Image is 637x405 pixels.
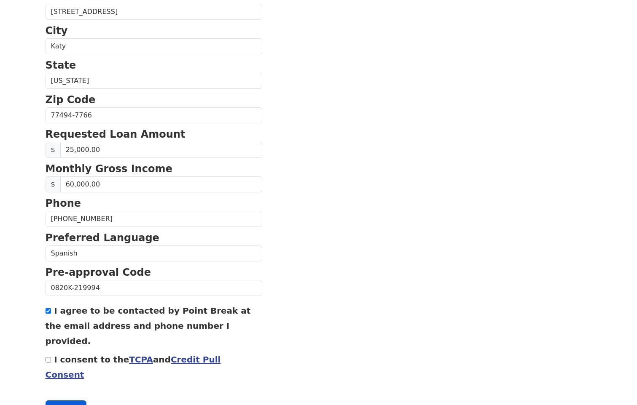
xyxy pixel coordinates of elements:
p: Monthly Gross Income [46,161,262,176]
input: Monthly Gross Income [60,176,262,192]
input: Pre-approval Code [46,280,262,296]
strong: Requested Loan Amount [46,128,185,140]
strong: Preferred Language [46,232,159,244]
input: Phone [46,211,262,227]
strong: Phone [46,197,81,209]
input: Street Address [46,4,262,20]
input: City [46,38,262,54]
input: Requested Loan Amount [60,142,262,158]
strong: City [46,25,68,37]
label: I agree to be contacted by Point Break at the email address and phone number I provided. [46,306,251,346]
span: $ [46,176,61,192]
a: TCPA [129,354,153,365]
label: I consent to the and [46,354,221,380]
span: $ [46,142,61,158]
strong: State [46,59,76,71]
strong: Pre-approval Code [46,266,151,278]
input: Zip Code [46,107,262,123]
strong: Zip Code [46,94,96,106]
